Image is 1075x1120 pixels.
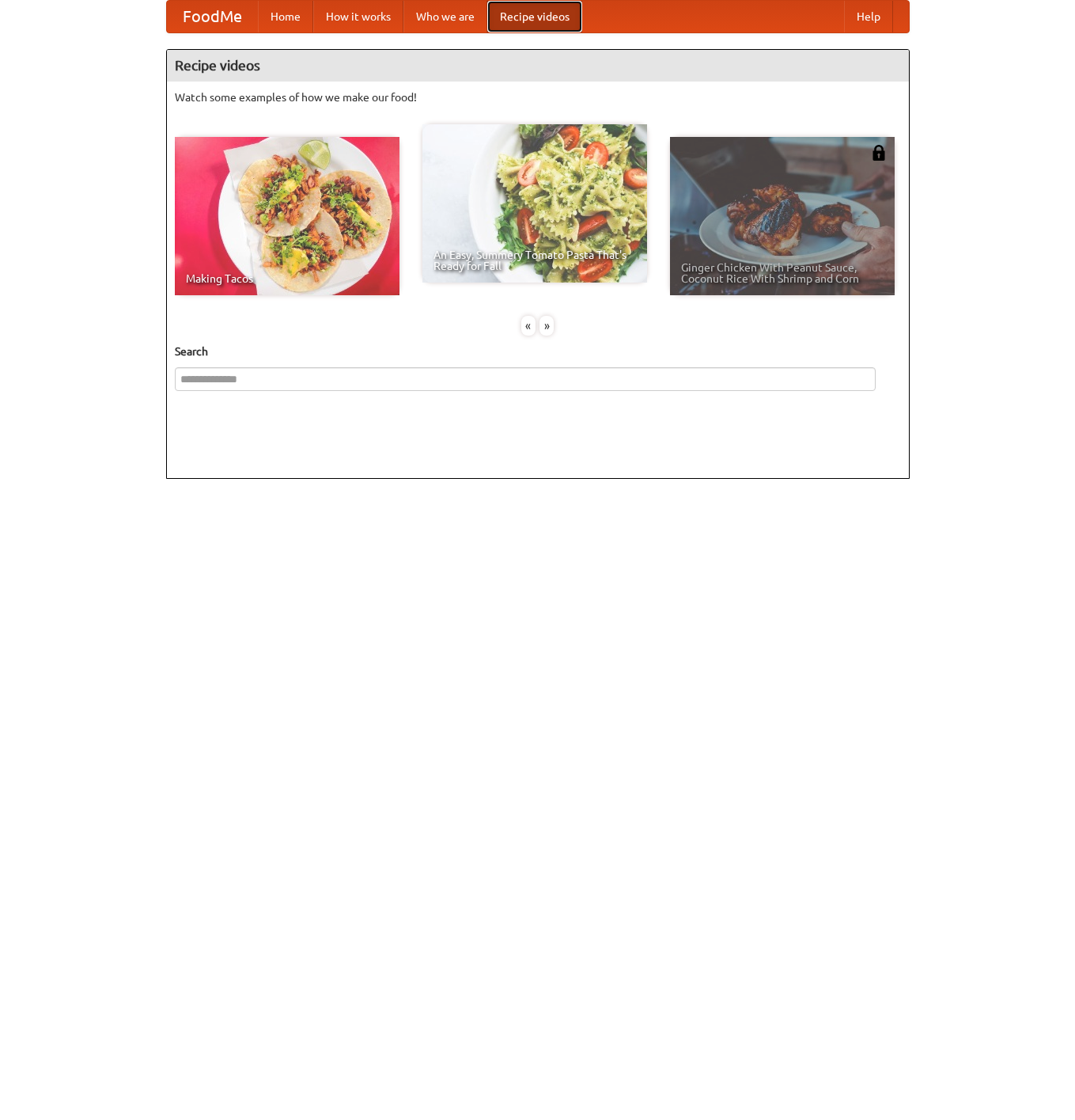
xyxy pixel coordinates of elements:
a: An Easy, Summery Tomato Pasta That's Ready for Fall [422,124,647,283]
h5: Search [175,344,901,359]
a: Help [844,1,893,32]
span: Making Tacos [186,273,388,284]
a: FoodMe [167,1,258,32]
span: An Easy, Summery Tomato Pasta That's Ready for Fall [433,249,636,271]
a: Who we are [403,1,487,32]
img: 483408.png [871,145,887,161]
p: Watch some examples of how we make our food! [175,89,901,105]
a: How it works [313,1,403,32]
a: Making Tacos [175,137,399,295]
h4: Recipe videos [167,50,909,82]
div: » [539,316,554,336]
div: « [521,316,536,336]
a: Home [258,1,313,32]
a: Recipe videos [487,1,582,32]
